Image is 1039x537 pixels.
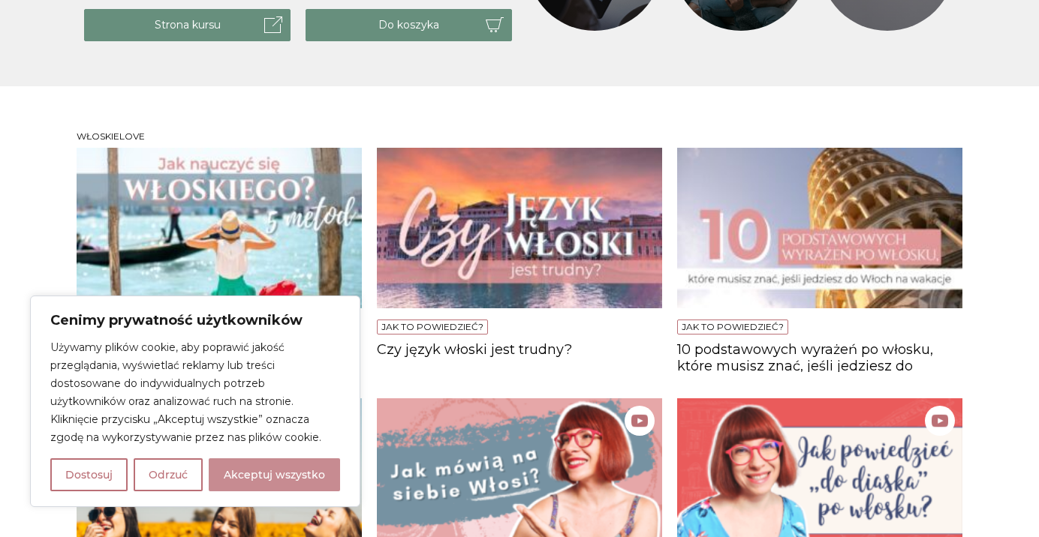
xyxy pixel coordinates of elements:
p: Cenimy prywatność użytkowników [50,311,340,329]
button: Odrzuć [134,458,203,491]
a: Strona kursu [84,9,291,41]
p: Używamy plików cookie, aby poprawić jakość przeglądania, wyświetlać reklamy lub treści dostosowan... [50,338,340,446]
button: Akceptuj wszystko [209,458,340,491]
a: 10 podstawowych wyrażeń po włosku, które musisz znać, jeśli jedziesz do [GEOGRAPHIC_DATA] na wakacje [677,342,962,372]
h3: Włoskielove [77,131,962,142]
a: Jak to powiedzieć? [381,321,483,332]
button: Dostosuj [50,458,128,491]
a: Jak to powiedzieć? [682,321,784,332]
a: Czy język włoski jest trudny? [377,342,662,372]
button: Do koszyka [306,9,512,41]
